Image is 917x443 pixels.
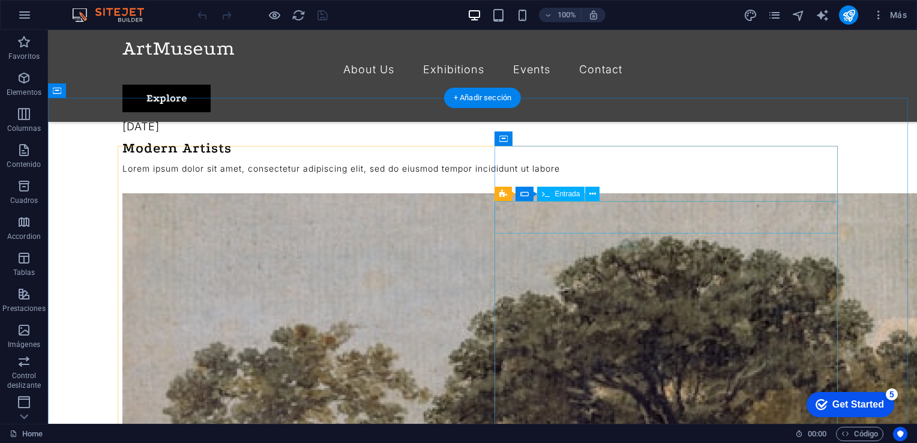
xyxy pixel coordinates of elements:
p: Tablas [13,268,35,277]
button: publish [839,5,858,25]
h6: Tiempo de la sesión [795,427,827,441]
span: Más [873,9,907,21]
div: 5 [89,2,101,14]
span: 00 00 [808,427,826,441]
p: Cuadros [10,196,38,205]
button: pages [767,8,781,22]
img: Editor Logo [69,8,159,22]
span: Entrada [555,190,580,197]
div: + Añadir sección [444,88,521,108]
button: Usercentrics [893,427,907,441]
button: Más [868,5,912,25]
p: Contenido [7,160,41,169]
button: 100% [539,8,582,22]
i: AI Writer [816,8,829,22]
button: Haz clic para salir del modo de previsualización y seguir editando [267,8,281,22]
i: Páginas (Ctrl+Alt+S) [768,8,781,22]
div: Get Started [35,13,87,24]
a: Haz clic para cancelar la selección y doble clic para abrir páginas [10,427,43,441]
i: Navegador [792,8,805,22]
p: Accordion [7,232,41,241]
p: Elementos [7,88,41,97]
button: Código [836,427,883,441]
p: Favoritos [8,52,40,61]
i: Diseño (Ctrl+Alt+Y) [744,8,757,22]
button: navigator [791,8,805,22]
p: Imágenes [8,340,40,349]
button: text_generator [815,8,829,22]
h6: 100% [557,8,576,22]
i: Al redimensionar, ajustar el nivel de zoom automáticamente para ajustarse al dispositivo elegido. [588,10,599,20]
button: reload [291,8,305,22]
div: Get Started 5 items remaining, 0% complete [10,6,97,31]
span: : [816,429,818,438]
i: Volver a cargar página [292,8,305,22]
span: Código [841,427,878,441]
p: Columnas [7,124,41,133]
p: Prestaciones [2,304,45,313]
button: design [743,8,757,22]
